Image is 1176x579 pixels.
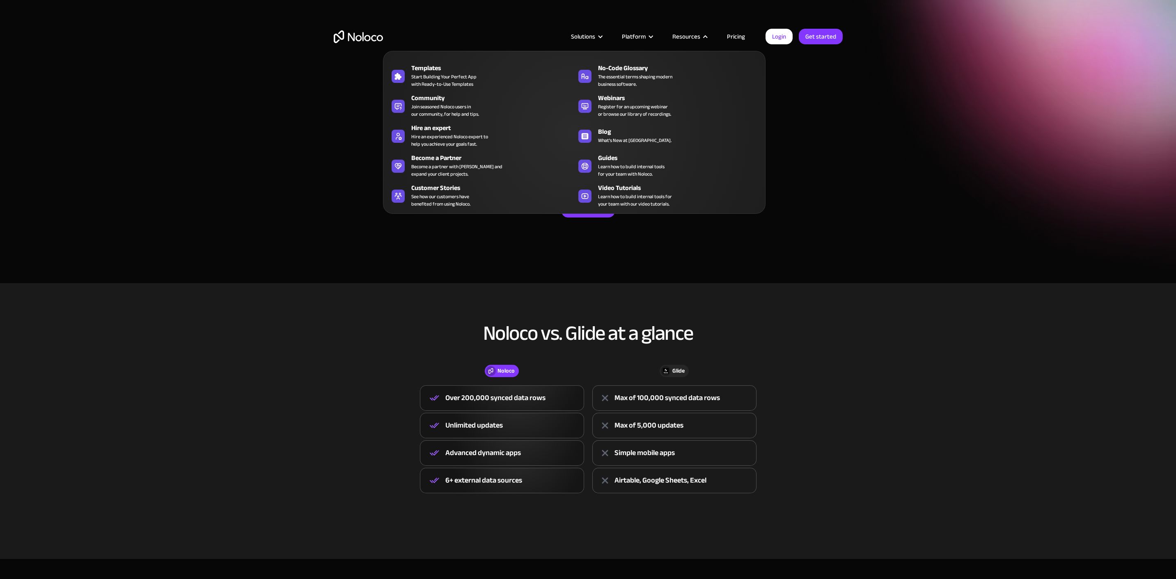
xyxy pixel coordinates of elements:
h2: Noloco vs. Glide at a glance [334,322,843,344]
span: What's New at [GEOGRAPHIC_DATA]. [598,137,672,144]
div: Video Tutorials [598,183,765,193]
div: Community [411,93,578,103]
a: CommunityJoin seasoned Noloco users inour community, for help and tips. [387,92,574,119]
div: Platform [622,31,646,42]
a: GuidesLearn how to build internal toolsfor your team with Noloco. [574,151,761,179]
span: Learn how to build internal tools for your team with our video tutorials. [598,193,672,208]
a: home [334,30,383,43]
div: Guides [598,153,765,163]
span: Learn how to build internal tools for your team with Noloco. [598,163,665,178]
a: Pricing [717,31,755,42]
div: Templates [411,63,578,73]
div: Hire an expert [411,123,578,133]
div: Max of 100,000 synced data rows [614,392,720,404]
span: Join seasoned Noloco users in our community, for help and tips. [411,103,479,118]
div: Max of 5,000 updates [614,419,683,432]
div: Blog [598,127,765,137]
h1: Noloco vs. Glide: Which App Builder is Right for You? [334,95,843,144]
div: Advanced dynamic apps [445,447,521,459]
div: Unlimited updates [445,419,503,432]
div: Solutions [571,31,595,42]
a: Become a PartnerBecome a partner with [PERSON_NAME] andexpand your client projects. [387,151,574,179]
div: Simple mobile apps [614,447,675,459]
span: See how our customers have benefited from using Noloco. [411,193,470,208]
nav: Resources [383,39,766,214]
a: Login [766,29,793,44]
a: WebinarsRegister for an upcoming webinaror browse our library of recordings. [574,92,761,119]
a: BlogWhat's New at [GEOGRAPHIC_DATA]. [574,121,761,149]
div: Noloco [497,366,515,375]
div: Resources [662,31,717,42]
div: 6+ external data sources [445,474,522,487]
div: Become a Partner [411,153,578,163]
span: Start Building Your Perfect App with Ready-to-Use Templates [411,73,477,88]
div: Platform [612,31,662,42]
a: Get started [799,29,843,44]
div: Webinars [598,93,765,103]
a: No-Code GlossaryThe essential terms shaping modernbusiness software. [574,62,761,89]
span: The essential terms shaping modern business software. [598,73,672,88]
div: Customer Stories [411,183,578,193]
a: Customer StoriesSee how our customers havebenefited from using Noloco. [387,181,574,209]
a: Video TutorialsLearn how to build internal tools foryour team with our video tutorials. [574,181,761,209]
div: Over 200,000 synced data rows [445,392,546,404]
div: Become a partner with [PERSON_NAME] and expand your client projects. [411,163,502,178]
a: TemplatesStart Building Your Perfect Appwith Ready-to-Use Templates [387,62,574,89]
div: Hire an experienced Noloco expert to help you achieve your goals fast. [411,133,488,148]
div: Glide [672,366,685,375]
div: Resources [672,31,700,42]
a: Hire an expertHire an experienced Noloco expert tohelp you achieve your goals fast. [387,121,574,149]
span: Register for an upcoming webinar or browse our library of recordings. [598,103,671,118]
div: No-Code Glossary [598,63,765,73]
div: Solutions [561,31,612,42]
div: Airtable, Google Sheets, Excel [614,474,706,487]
